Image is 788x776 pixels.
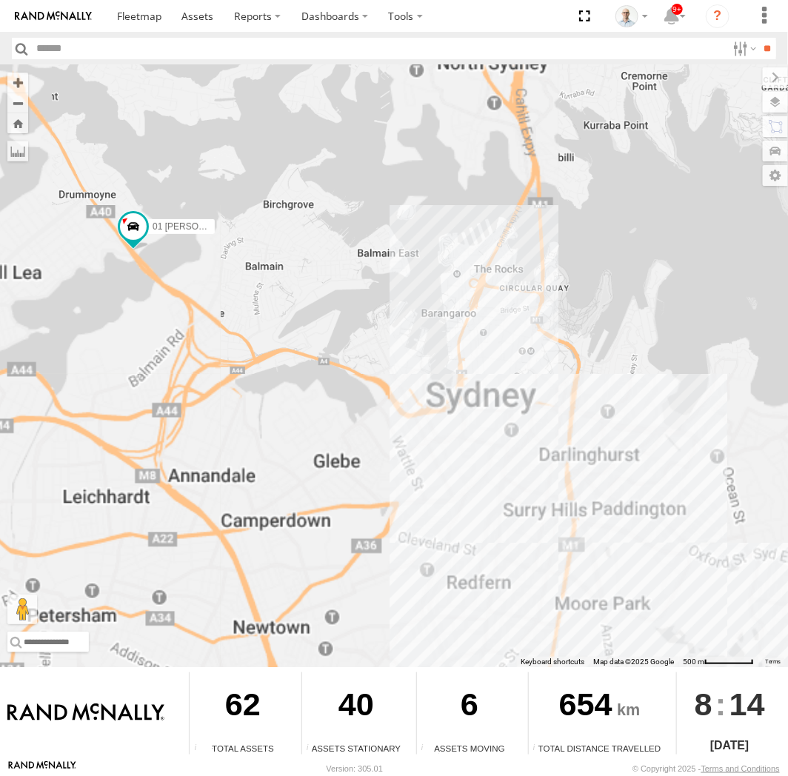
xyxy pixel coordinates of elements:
span: 01 [PERSON_NAME] [153,221,238,232]
label: Measure [7,141,28,161]
button: Zoom Home [7,113,28,133]
span: 500 m [683,658,704,666]
div: [DATE] [677,737,783,755]
div: Total Assets [190,742,295,755]
div: Total distance travelled by all assets within specified date range and applied filters [529,743,551,755]
div: Assets Moving [417,742,523,755]
div: Assets Stationary [302,742,411,755]
a: Visit our Website [8,761,76,776]
div: Version: 305.01 [327,764,383,773]
img: rand-logo.svg [15,11,92,21]
div: Kurt Byers [610,5,653,27]
button: Zoom out [7,93,28,113]
label: Search Filter Options [727,38,759,59]
div: : [677,672,783,736]
div: 654 [529,672,671,742]
div: 62 [190,672,295,742]
span: 8 [695,672,712,736]
label: Map Settings [763,165,788,186]
img: Rand McNally [7,703,164,724]
div: Total number of assets current stationary. [302,743,324,755]
span: 14 [729,672,765,736]
span: Map data ©2025 Google [593,658,674,666]
button: Keyboard shortcuts [521,657,584,667]
a: Terms [766,658,781,664]
button: Map Scale: 500 m per 63 pixels [678,657,758,667]
div: 6 [417,672,523,742]
button: Drag Pegman onto the map to open Street View [7,595,37,624]
div: 40 [302,672,411,742]
div: Total Distance Travelled [529,742,671,755]
a: Terms and Conditions [701,764,780,773]
i: ? [706,4,729,28]
div: © Copyright 2025 - [632,764,780,773]
div: Total number of Enabled Assets [190,743,212,755]
div: Total number of assets current in transit. [417,743,439,755]
button: Zoom in [7,73,28,93]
